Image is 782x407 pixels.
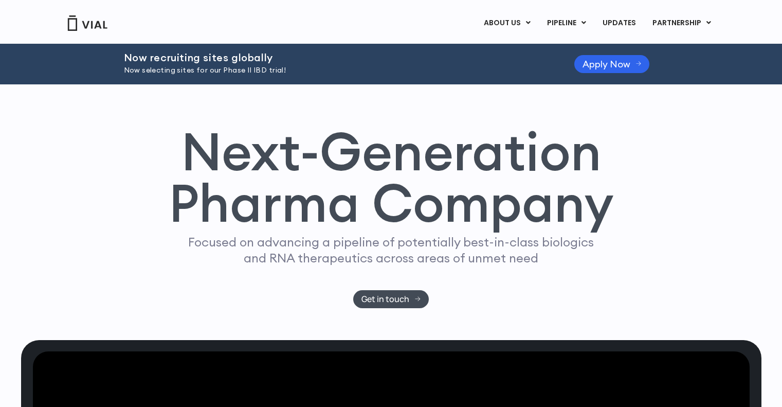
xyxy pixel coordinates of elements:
p: Focused on advancing a pipeline of potentially best-in-class biologics and RNA therapeutics acros... [184,234,598,266]
a: PIPELINEMenu Toggle [539,14,594,32]
span: Get in touch [361,295,409,303]
h1: Next-Generation Pharma Company [169,126,614,229]
a: UPDATES [594,14,644,32]
a: PARTNERSHIPMenu Toggle [644,14,719,32]
h2: Now recruiting sites globally [124,52,549,63]
img: Vial Logo [67,15,108,31]
a: Apply Now [574,55,650,73]
span: Apply Now [583,60,630,68]
a: ABOUT USMenu Toggle [476,14,538,32]
a: Get in touch [353,290,429,308]
p: Now selecting sites for our Phase II IBD trial! [124,65,549,76]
